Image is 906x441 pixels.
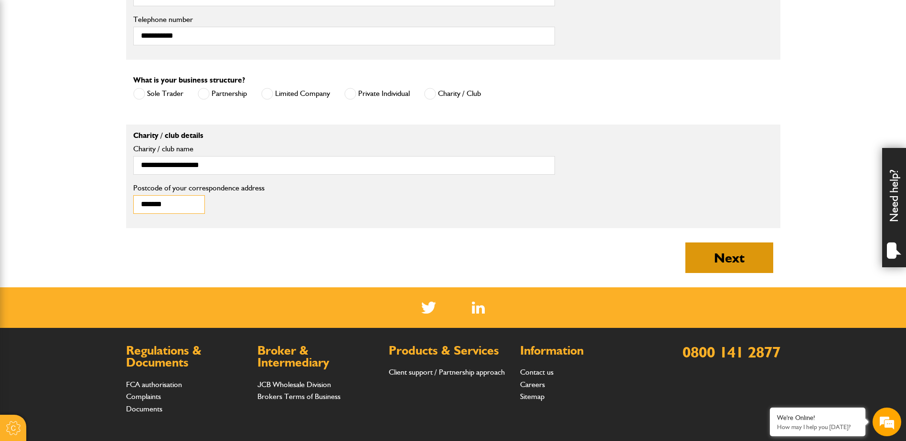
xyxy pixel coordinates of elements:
[133,184,279,192] label: Postcode of your correspondence address
[133,145,555,153] label: Charity / club name
[12,88,174,109] input: Enter your last name
[472,302,485,314] img: Linked In
[16,53,40,66] img: d_20077148190_company_1631870298795_20077148190
[520,367,554,377] a: Contact us
[389,367,505,377] a: Client support / Partnership approach
[133,16,555,23] label: Telephone number
[472,302,485,314] a: LinkedIn
[257,345,379,369] h2: Broker & Intermediary
[133,88,183,100] label: Sole Trader
[126,345,248,369] h2: Regulations & Documents
[50,53,160,66] div: Chat with us now
[261,88,330,100] label: Limited Company
[12,173,174,286] textarea: Type your message and hit 'Enter'
[257,392,341,401] a: Brokers Terms of Business
[133,76,245,84] label: What is your business structure?
[344,88,410,100] label: Private Individual
[389,345,511,357] h2: Products & Services
[520,392,544,401] a: Sitemap
[777,414,858,422] div: We're Online!
[421,302,436,314] img: Twitter
[424,88,481,100] label: Charity / Club
[882,148,906,267] div: Need help?
[126,392,161,401] a: Complaints
[257,380,331,389] a: JCB Wholesale Division
[126,404,162,413] a: Documents
[133,132,555,139] p: Charity / club details
[198,88,247,100] label: Partnership
[682,343,780,361] a: 0800 141 2877
[12,145,174,166] input: Enter your phone number
[685,242,773,273] button: Next
[157,5,180,28] div: Minimize live chat window
[130,294,173,307] em: Start Chat
[777,423,858,430] p: How may I help you today?
[520,380,545,389] a: Careers
[520,345,642,357] h2: Information
[12,116,174,137] input: Enter your email address
[126,380,182,389] a: FCA authorisation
